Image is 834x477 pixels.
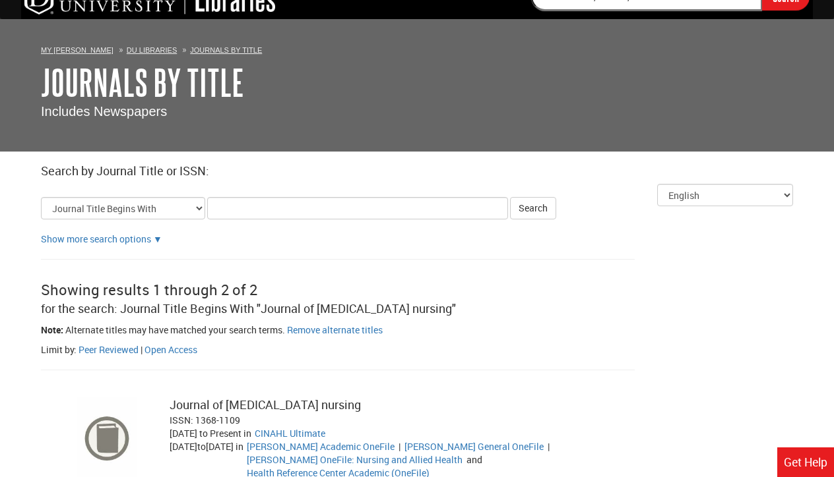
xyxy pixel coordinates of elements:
[247,440,395,453] a: Go to Gale Academic OneFile
[243,427,251,439] span: in
[247,453,463,466] a: Go to Gale OneFile: Nursing and Allied Health
[199,427,241,439] span: to Present
[170,427,255,440] div: [DATE]
[41,280,257,299] span: Showing results 1 through 2 of 2
[170,414,600,427] div: ISSN: 1368-1109
[170,397,600,414] div: Journal of [MEDICAL_DATA] nursing
[287,323,383,336] a: Remove alternate titles
[41,300,456,316] span: for the search: Journal Title Begins With "Journal of [MEDICAL_DATA] nursing"
[65,323,285,336] span: Alternate titles may have matched your search terms.
[404,440,544,453] a: Go to Gale General OneFile
[41,233,151,245] a: Show more search options
[546,440,552,453] span: |
[41,343,77,356] span: Limit by:
[236,440,243,453] span: in
[777,447,834,477] a: Get Help
[41,323,63,336] span: Note:
[41,62,244,103] a: Journals By Title
[170,390,170,391] label: Search inside this journal
[197,440,206,453] span: to
[190,46,262,54] a: Journals By Title
[127,46,177,54] a: DU Libraries
[255,427,325,439] a: Go to CINAHL Ultimate
[510,197,556,219] button: Search
[144,343,197,356] a: Filter by peer open access
[41,46,113,54] a: My [PERSON_NAME]
[397,440,402,453] span: |
[41,102,793,121] p: Includes Newspapers
[465,453,484,466] span: and
[79,343,139,356] a: Filter by peer reviewed
[141,343,143,356] span: |
[153,233,162,245] a: Show more search options
[41,165,793,178] h2: Search by Journal Title or ISSN:
[41,43,793,56] ol: Breadcrumbs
